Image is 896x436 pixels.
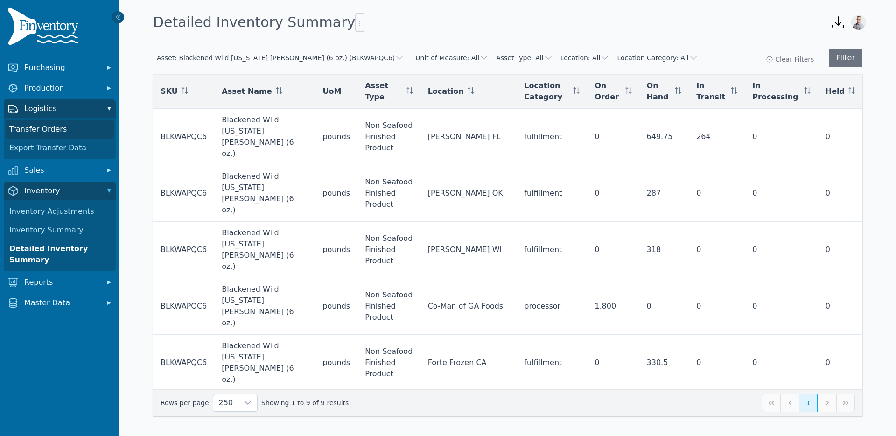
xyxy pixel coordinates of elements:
[157,53,404,63] button: Asset: Blackened Wild [US_STATE] [PERSON_NAME] (6 oz.) (BLKWAPQC6)
[315,335,357,391] td: pounds
[6,139,114,157] a: Export Transfer Data
[517,165,587,222] td: fulfillment
[365,80,403,103] span: Asset Type
[153,335,214,391] td: BLKWAPQC6
[357,165,420,222] td: Non Seafood Finished Product
[517,278,587,335] td: processor
[4,161,116,180] button: Sales
[517,335,587,391] td: fulfillment
[595,244,631,255] div: 0
[752,131,811,142] div: 0
[595,131,631,142] div: 0
[24,103,99,114] span: Logistics
[851,15,866,30] img: Joshua Benton
[420,335,517,391] td: Forte Frozen CA
[826,131,855,142] div: 0
[153,13,364,32] h1: Detailed Inventory Summary
[420,165,517,222] td: [PERSON_NAME] OK
[4,273,116,292] button: Reports
[826,86,845,97] span: Held
[696,131,737,142] div: 264
[6,239,114,269] a: Detailed Inventory Summary
[4,182,116,200] button: Inventory
[560,53,610,63] button: Location: All
[24,165,99,176] span: Sales
[357,278,420,335] td: Non Seafood Finished Product
[496,53,553,63] button: Asset Type: All
[153,278,214,335] td: BLKWAPQC6
[24,277,99,288] span: Reports
[766,55,814,64] button: Clear Filters
[222,86,272,97] span: Asset Name
[829,49,862,67] button: Filter
[517,222,587,278] td: fulfillment
[357,109,420,165] td: Non Seafood Finished Product
[315,222,357,278] td: pounds
[214,165,315,222] td: Blackened Wild [US_STATE] [PERSON_NAME] (6 oz.)
[261,398,349,408] span: Showing 1 to 9 of 9 results
[696,357,737,368] div: 0
[696,188,737,199] div: 0
[24,185,99,197] span: Inventory
[357,335,420,391] td: Non Seafood Finished Product
[696,80,727,103] span: In Transit
[153,165,214,222] td: BLKWAPQC6
[214,109,315,165] td: Blackened Wild [US_STATE] [PERSON_NAME] (6 oz.)
[647,80,672,103] span: On Hand
[752,357,811,368] div: 0
[696,301,737,312] div: 0
[517,109,587,165] td: fulfillment
[4,99,116,118] button: Logistics
[322,86,341,97] span: UoM
[696,244,737,255] div: 0
[799,394,818,412] button: Page 1
[420,278,517,335] td: Co-Man of GA Foods
[6,221,114,239] a: Inventory Summary
[420,222,517,278] td: [PERSON_NAME] WI
[647,357,682,368] div: 330.5
[4,58,116,77] button: Purchasing
[153,222,214,278] td: BLKWAPQC6
[153,109,214,165] td: BLKWAPQC6
[161,86,178,97] span: SKU
[647,244,682,255] div: 318
[315,278,357,335] td: pounds
[524,80,569,103] span: Location Category
[752,244,811,255] div: 0
[213,394,239,411] span: Rows per page
[647,131,682,142] div: 649.75
[826,357,855,368] div: 0
[214,222,315,278] td: Blackened Wild [US_STATE] [PERSON_NAME] (6 oz.)
[617,53,698,63] button: Location Category: All
[7,7,82,49] img: Finventory
[752,301,811,312] div: 0
[357,222,420,278] td: Non Seafood Finished Product
[214,278,315,335] td: Blackened Wild [US_STATE] [PERSON_NAME] (6 oz.)
[595,301,631,312] div: 1,800
[752,80,800,103] span: In Processing
[752,188,811,199] div: 0
[6,120,114,139] a: Transfer Orders
[826,188,855,199] div: 0
[595,188,631,199] div: 0
[4,294,116,312] button: Master Data
[24,62,99,73] span: Purchasing
[315,165,357,222] td: pounds
[595,357,631,368] div: 0
[826,244,855,255] div: 0
[428,86,464,97] span: Location
[647,188,682,199] div: 287
[24,297,99,309] span: Master Data
[415,53,489,63] button: Unit of Measure: All
[420,109,517,165] td: [PERSON_NAME] FL
[595,80,621,103] span: On Order
[214,335,315,391] td: Blackened Wild [US_STATE] [PERSON_NAME] (6 oz.)
[24,83,99,94] span: Production
[647,301,682,312] div: 0
[315,109,357,165] td: pounds
[826,301,855,312] div: 0
[6,202,114,221] a: Inventory Adjustments
[4,79,116,98] button: Production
